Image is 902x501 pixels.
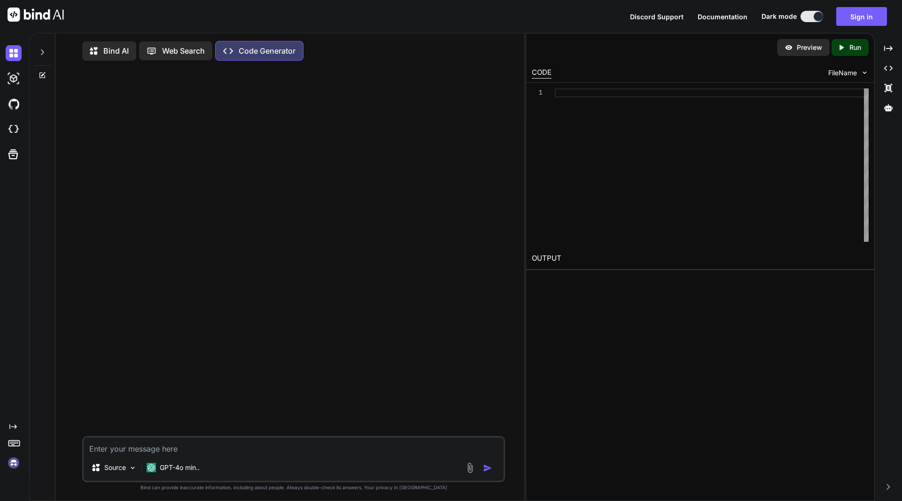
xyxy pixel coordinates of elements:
[698,12,747,22] button: Documentation
[239,45,295,56] p: Code Generator
[82,484,505,491] p: Bind can provide inaccurate information, including about people. Always double-check its answers....
[698,13,747,21] span: Documentation
[526,247,874,270] h2: OUTPUT
[785,43,793,52] img: preview
[532,67,552,79] div: CODE
[147,463,156,472] img: GPT-4o mini
[162,45,205,56] p: Web Search
[828,68,857,78] span: FileName
[6,96,22,112] img: githubDark
[836,7,887,26] button: Sign in
[6,71,22,87] img: darkAi-studio
[630,12,684,22] button: Discord Support
[762,12,797,21] span: Dark mode
[6,121,22,137] img: cloudideIcon
[465,462,475,473] img: attachment
[160,463,200,472] p: GPT-4o min..
[849,43,861,52] p: Run
[861,69,869,77] img: chevron down
[103,45,129,56] p: Bind AI
[630,13,684,21] span: Discord Support
[129,464,137,472] img: Pick Models
[6,45,22,61] img: darkChat
[483,463,492,473] img: icon
[532,88,543,97] div: 1
[797,43,822,52] p: Preview
[6,455,22,471] img: signin
[104,463,126,472] p: Source
[8,8,64,22] img: Bind AI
